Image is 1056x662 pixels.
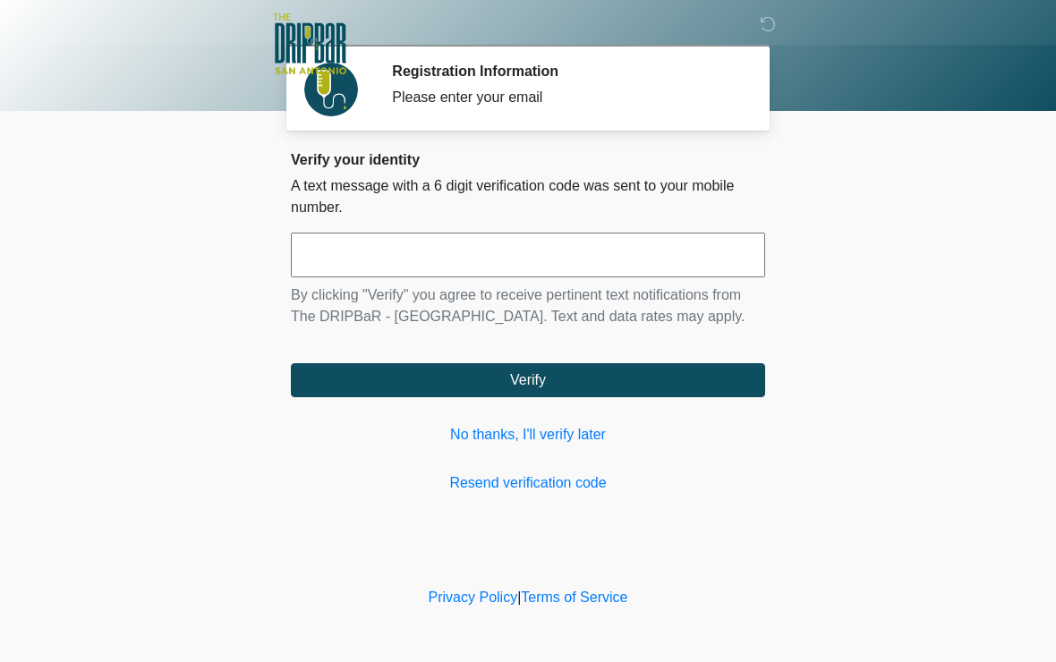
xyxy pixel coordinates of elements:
[291,472,765,494] a: Resend verification code
[429,590,518,605] a: Privacy Policy
[291,363,765,397] button: Verify
[273,13,346,76] img: The DRIPBaR - San Antonio Fossil Creek Logo
[291,284,765,327] p: By clicking "Verify" you agree to receive pertinent text notifications from The DRIPBaR - [GEOGRA...
[291,424,765,446] a: No thanks, I'll verify later
[304,63,358,116] img: Agent Avatar
[291,175,765,218] p: A text message with a 6 digit verification code was sent to your mobile number.
[392,87,738,108] div: Please enter your email
[521,590,627,605] a: Terms of Service
[517,590,521,605] a: |
[291,151,765,168] h2: Verify your identity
